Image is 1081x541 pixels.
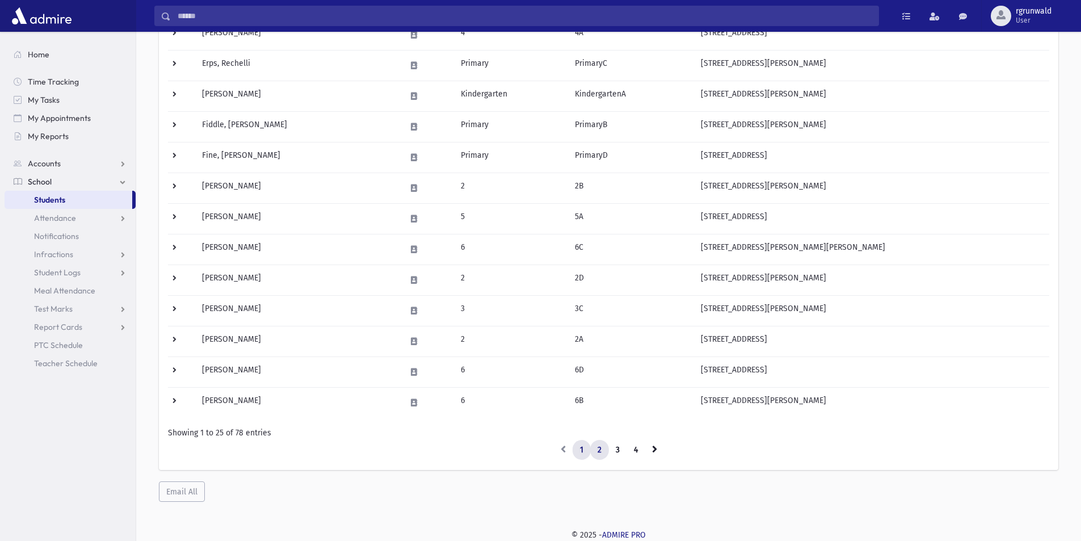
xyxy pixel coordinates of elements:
td: 2 [454,173,569,203]
span: School [28,177,52,187]
a: Infractions [5,245,136,263]
td: 6 [454,234,569,265]
div: © 2025 - [154,529,1063,541]
td: [STREET_ADDRESS][PERSON_NAME][PERSON_NAME] [694,234,1050,265]
td: [STREET_ADDRESS] [694,326,1050,357]
td: [STREET_ADDRESS][PERSON_NAME] [694,387,1050,418]
td: 6 [454,387,569,418]
td: 2 [454,265,569,295]
td: 2D [568,265,693,295]
img: AdmirePro [9,5,74,27]
td: 4 [454,19,569,50]
div: Showing 1 to 25 of 78 entries [168,427,1049,439]
td: [PERSON_NAME] [195,203,398,234]
span: Students [34,195,65,205]
td: 3 [454,295,569,326]
a: My Tasks [5,91,136,109]
td: [PERSON_NAME] [195,387,398,418]
td: Erps, Rechelli [195,50,398,81]
span: My Tasks [28,95,60,105]
td: 6C [568,234,693,265]
td: 6D [568,357,693,387]
a: Students [5,191,132,209]
td: Primary [454,111,569,142]
td: [PERSON_NAME] [195,265,398,295]
td: 5A [568,203,693,234]
a: My Reports [5,127,136,145]
td: [PERSON_NAME] [195,357,398,387]
td: Fiddle, [PERSON_NAME] [195,111,398,142]
a: PTC Schedule [5,336,136,354]
span: PTC Schedule [34,340,83,350]
td: Fine, [PERSON_NAME] [195,142,398,173]
a: Notifications [5,227,136,245]
td: Primary [454,50,569,81]
span: Notifications [34,231,79,241]
td: [STREET_ADDRESS][PERSON_NAME] [694,50,1050,81]
td: [STREET_ADDRESS] [694,19,1050,50]
td: [STREET_ADDRESS] [694,357,1050,387]
td: [PERSON_NAME] [195,173,398,203]
td: PrimaryB [568,111,693,142]
td: Kindergarten [454,81,569,111]
a: 4 [626,440,645,460]
td: [STREET_ADDRESS][PERSON_NAME] [694,265,1050,295]
td: [PERSON_NAME] [195,234,398,265]
a: 2 [590,440,609,460]
a: Attendance [5,209,136,227]
td: KindergartenA [568,81,693,111]
span: User [1016,16,1051,25]
span: Accounts [28,158,61,169]
a: Student Logs [5,263,136,282]
td: 5 [454,203,569,234]
td: PrimaryC [568,50,693,81]
td: Primary [454,142,569,173]
span: Infractions [34,249,73,259]
td: [STREET_ADDRESS][PERSON_NAME] [694,81,1050,111]
a: ADMIRE PRO [602,530,646,540]
span: Test Marks [34,304,73,314]
span: rgrunwald [1016,7,1051,16]
a: 1 [573,440,591,460]
a: School [5,173,136,191]
button: Email All [159,481,205,502]
a: 3 [608,440,627,460]
span: Report Cards [34,322,82,332]
td: [STREET_ADDRESS] [694,203,1050,234]
span: Time Tracking [28,77,79,87]
a: Home [5,45,136,64]
span: Student Logs [34,267,81,278]
span: Teacher Schedule [34,358,98,368]
td: 4A [568,19,693,50]
span: Meal Attendance [34,286,95,296]
a: Meal Attendance [5,282,136,300]
td: [STREET_ADDRESS][PERSON_NAME] [694,295,1050,326]
td: PrimaryD [568,142,693,173]
td: [PERSON_NAME] [195,326,398,357]
a: Accounts [5,154,136,173]
td: 6 [454,357,569,387]
td: 3C [568,295,693,326]
td: 2B [568,173,693,203]
td: [PERSON_NAME] [195,19,398,50]
td: [STREET_ADDRESS][PERSON_NAME] [694,111,1050,142]
a: Report Cards [5,318,136,336]
a: Time Tracking [5,73,136,91]
td: [STREET_ADDRESS] [694,142,1050,173]
a: Test Marks [5,300,136,318]
td: [STREET_ADDRESS][PERSON_NAME] [694,173,1050,203]
span: My Reports [28,131,69,141]
td: 2 [454,326,569,357]
td: 6B [568,387,693,418]
input: Search [171,6,878,26]
td: [PERSON_NAME] [195,81,398,111]
td: 2A [568,326,693,357]
span: My Appointments [28,113,91,123]
span: Attendance [34,213,76,223]
a: My Appointments [5,109,136,127]
a: Teacher Schedule [5,354,136,372]
td: [PERSON_NAME] [195,295,398,326]
span: Home [28,49,49,60]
